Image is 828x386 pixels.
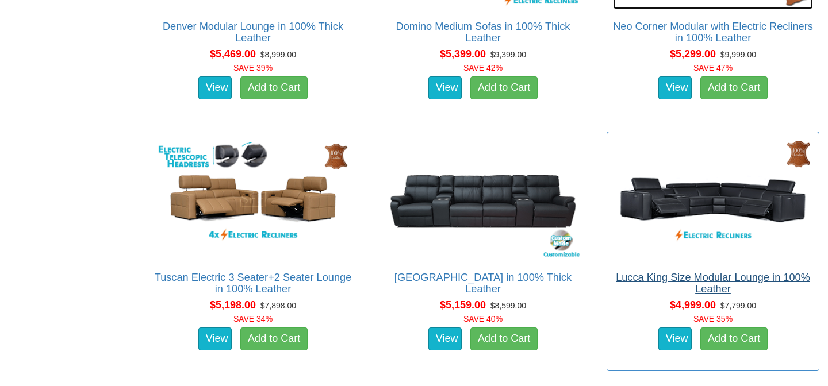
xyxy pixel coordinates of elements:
[428,327,462,350] a: View
[440,299,486,311] span: $5,159.00
[463,314,503,323] font: SAVE 40%
[198,76,232,99] a: View
[693,63,733,72] font: SAVE 47%
[260,50,296,59] del: $8,999.00
[613,21,813,44] a: Neo Corner Modular with Electric Recliners in 100% Leather
[463,63,503,72] font: SAVE 42%
[260,301,296,310] del: $7,898.00
[720,50,756,59] del: $9,999.00
[700,76,768,99] a: Add to Cart
[490,301,526,310] del: $8,599.00
[470,327,538,350] a: Add to Cart
[163,21,343,44] a: Denver Modular Lounge in 100% Thick Leather
[233,63,273,72] font: SAVE 39%
[470,76,538,99] a: Add to Cart
[720,301,756,310] del: $7,799.00
[210,299,256,311] span: $5,198.00
[670,299,716,311] span: $4,999.00
[670,48,716,60] span: $5,299.00
[383,138,583,260] img: Denver Theatre Lounge in 100% Thick Leather
[210,48,256,60] span: $5,469.00
[198,327,232,350] a: View
[616,272,810,295] a: Lucca King Size Modular Lounge in 100% Leather
[658,327,692,350] a: View
[233,314,273,323] font: SAVE 34%
[240,327,308,350] a: Add to Cart
[700,327,768,350] a: Add to Cart
[693,314,733,323] font: SAVE 35%
[240,76,308,99] a: Add to Cart
[396,21,570,44] a: Domino Medium Sofas in 100% Thick Leather
[658,76,692,99] a: View
[153,138,353,260] img: Tuscan Electric 3 Seater+2 Seater Lounge in 100% Leather
[394,272,572,295] a: [GEOGRAPHIC_DATA] in 100% Thick Leather
[613,138,813,260] img: Lucca King Size Modular Lounge in 100% Leather
[490,50,526,59] del: $9,399.00
[155,272,352,295] a: Tuscan Electric 3 Seater+2 Seater Lounge in 100% Leather
[440,48,486,60] span: $5,399.00
[428,76,462,99] a: View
